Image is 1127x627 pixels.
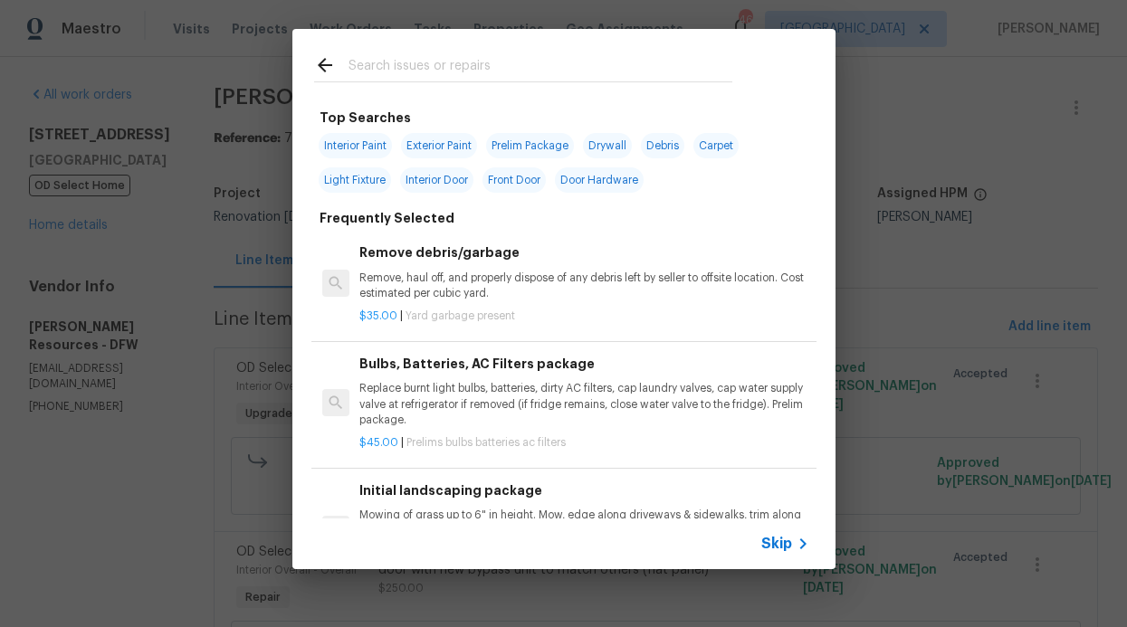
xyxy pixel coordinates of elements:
[641,133,684,158] span: Debris
[761,535,792,553] span: Skip
[359,480,808,500] h6: Initial landscaping package
[320,108,411,128] h6: Top Searches
[693,133,739,158] span: Carpet
[583,133,632,158] span: Drywall
[359,508,808,554] p: Mowing of grass up to 6" in height. Mow, edge along driveways & sidewalks, trim along standing st...
[349,54,732,81] input: Search issues or repairs
[359,437,398,448] span: $45.00
[486,133,574,158] span: Prelim Package
[400,167,473,193] span: Interior Door
[359,354,808,374] h6: Bulbs, Batteries, AC Filters package
[482,167,546,193] span: Front Door
[319,167,391,193] span: Light Fixture
[359,310,397,321] span: $35.00
[320,208,454,228] h6: Frequently Selected
[406,310,515,321] span: Yard garbage present
[359,309,808,324] p: |
[359,271,808,301] p: Remove, haul off, and properly dispose of any debris left by seller to offsite location. Cost est...
[401,133,477,158] span: Exterior Paint
[359,435,808,451] p: |
[359,242,808,262] h6: Remove debris/garbage
[555,167,644,193] span: Door Hardware
[359,381,808,427] p: Replace burnt light bulbs, batteries, dirty AC filters, cap laundry valves, cap water supply valv...
[319,133,392,158] span: Interior Paint
[406,437,566,448] span: Prelims bulbs batteries ac filters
